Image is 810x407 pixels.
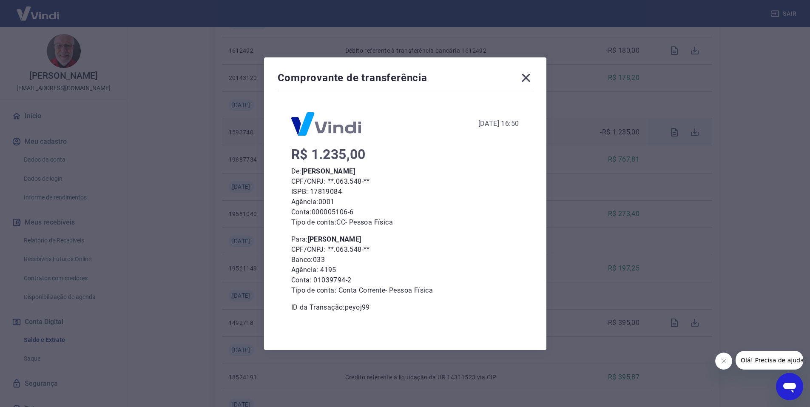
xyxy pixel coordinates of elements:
p: CPF/CNPJ: **.063.548-** [291,176,519,187]
div: Comprovante de transferência [278,71,533,88]
span: Olá! Precisa de ajuda? [5,6,71,13]
p: ID da Transação: peyoj99 [291,302,519,313]
div: [DATE] 16:50 [478,119,519,129]
b: [PERSON_NAME] [301,167,355,175]
iframe: Botão para abrir a janela de mensagens [776,373,803,400]
span: R$ 1.235,00 [291,146,366,162]
p: Tipo de conta: CC - Pessoa Física [291,217,519,228]
iframe: Fechar mensagem [715,353,732,370]
img: Logo [291,112,361,136]
p: De: [291,166,519,176]
p: Banco: 033 [291,255,519,265]
p: Conta: 000005106-6 [291,207,519,217]
p: Tipo de conta: Conta Corrente - Pessoa Física [291,285,519,296]
p: Para: [291,234,519,245]
p: CPF/CNPJ: **.063.548-** [291,245,519,255]
p: Conta: 01039794-2 [291,275,519,285]
p: ISPB: 17819084 [291,187,519,197]
iframe: Mensagem da empresa [736,351,803,370]
p: Agência: 0001 [291,197,519,207]
p: Agência: 4195 [291,265,519,275]
b: [PERSON_NAME] [308,235,361,243]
